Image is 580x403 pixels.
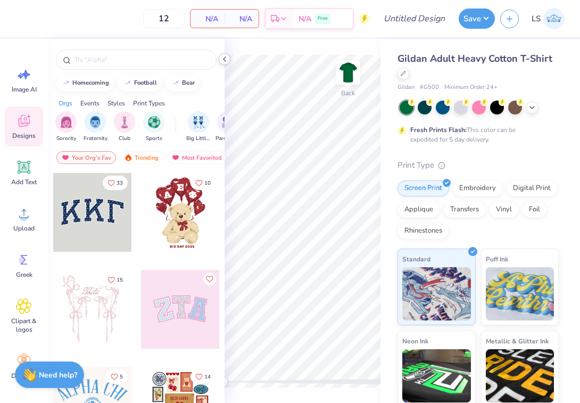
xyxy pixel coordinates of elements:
[124,154,132,161] img: trending.gif
[197,13,218,24] span: N/A
[193,116,204,128] img: Big Little Reveal Image
[143,111,164,143] button: filter button
[80,98,100,108] div: Events
[527,8,569,29] a: LS
[13,224,35,233] span: Upload
[486,335,549,347] span: Metallic & Glitter Ink
[216,111,240,143] div: filter for Parent's Weekend
[222,116,234,128] img: Parent's Weekend Image
[402,267,471,320] img: Standard
[216,111,240,143] button: filter button
[123,80,132,86] img: trend_line.gif
[84,111,107,143] div: filter for Fraternity
[375,8,453,29] input: Untitled Design
[62,80,70,86] img: trend_line.gif
[443,202,486,218] div: Transfers
[186,111,211,143] button: filter button
[89,116,101,128] img: Fraternity Image
[119,135,130,143] span: Club
[73,54,210,65] input: Try "Alpha"
[60,116,72,128] img: Sorority Image
[146,135,162,143] span: Sports
[16,270,32,279] span: Greek
[143,9,185,28] input: – –
[204,180,211,186] span: 10
[133,98,165,108] div: Print Types
[402,253,430,265] span: Standard
[486,253,508,265] span: Puff Ink
[190,369,216,384] button: Like
[299,13,311,24] span: N/A
[12,85,37,94] span: Image AI
[397,180,449,196] div: Screen Print
[39,370,77,380] strong: Need help?
[103,176,128,190] button: Like
[397,202,440,218] div: Applique
[11,372,37,380] span: Decorate
[107,98,125,108] div: Styles
[532,13,541,25] span: LS
[134,80,157,86] div: football
[186,135,211,143] span: Big Little Reveal
[341,88,355,98] div: Back
[231,13,252,24] span: N/A
[143,111,164,143] div: filter for Sports
[444,83,498,92] span: Minimum Order: 24 +
[165,75,200,91] button: bear
[204,374,211,380] span: 14
[56,151,116,164] div: Your Org's Fav
[119,151,163,164] div: Trending
[402,349,471,402] img: Neon Ink
[459,9,495,29] button: Save
[106,369,128,384] button: Like
[12,131,36,140] span: Designs
[489,202,519,218] div: Vinyl
[506,180,558,196] div: Digital Print
[118,75,162,91] button: football
[171,80,180,86] img: trend_line.gif
[61,154,70,161] img: most_fav.gif
[84,111,107,143] button: filter button
[486,349,554,402] img: Metallic & Glitter Ink
[522,202,547,218] div: Foil
[72,80,109,86] div: homecoming
[167,151,227,164] div: Most Favorited
[397,159,559,171] div: Print Type
[182,80,195,86] div: bear
[56,135,76,143] span: Sorority
[397,223,449,239] div: Rhinestones
[318,15,328,22] span: Free
[410,125,541,144] div: This color can be expedited for 5 day delivery.
[148,116,160,128] img: Sports Image
[186,111,211,143] div: filter for Big Little Reveal
[55,111,77,143] div: filter for Sorority
[114,111,135,143] div: filter for Club
[117,180,123,186] span: 33
[410,126,467,134] strong: Fresh Prints Flash:
[55,111,77,143] button: filter button
[452,180,503,196] div: Embroidery
[6,317,42,334] span: Clipart & logos
[190,176,216,190] button: Like
[114,111,135,143] button: filter button
[203,273,216,285] button: Like
[402,335,428,347] span: Neon Ink
[543,8,565,29] img: Logan Severance
[56,75,114,91] button: homecoming
[11,178,37,186] span: Add Text
[397,52,552,65] span: Gildan Adult Heavy Cotton T-Shirt
[119,116,130,128] img: Club Image
[120,374,123,380] span: 5
[216,135,240,143] span: Parent's Weekend
[171,154,180,161] img: most_fav.gif
[337,62,359,83] img: Back
[420,83,439,92] span: # G500
[117,277,123,283] span: 15
[486,267,554,320] img: Puff Ink
[397,83,415,92] span: Gildan
[103,273,128,287] button: Like
[59,98,72,108] div: Orgs
[84,135,107,143] span: Fraternity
